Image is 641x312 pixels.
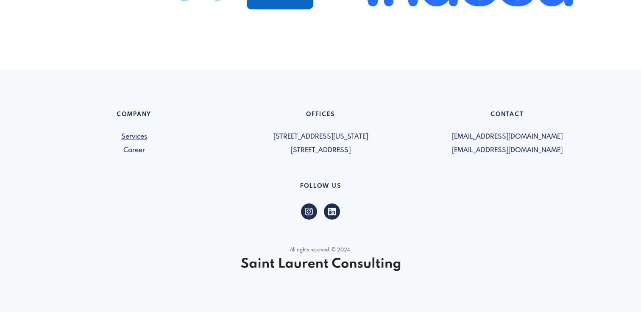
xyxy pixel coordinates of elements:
h6: Offices [232,111,409,122]
h6: Follow US [46,183,595,193]
h6: Company [46,111,222,122]
span: [EMAIL_ADDRESS][DOMAIN_NAME] [419,132,595,142]
h6: Contact [419,111,595,122]
a: Services [46,132,222,142]
p: All rights reserved. © 2024. [46,247,595,254]
span: [STREET_ADDRESS] [232,145,409,156]
a: Career [46,145,222,156]
span: [EMAIL_ADDRESS][DOMAIN_NAME] [419,145,595,156]
span: [STREET_ADDRESS][US_STATE] [232,132,409,142]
